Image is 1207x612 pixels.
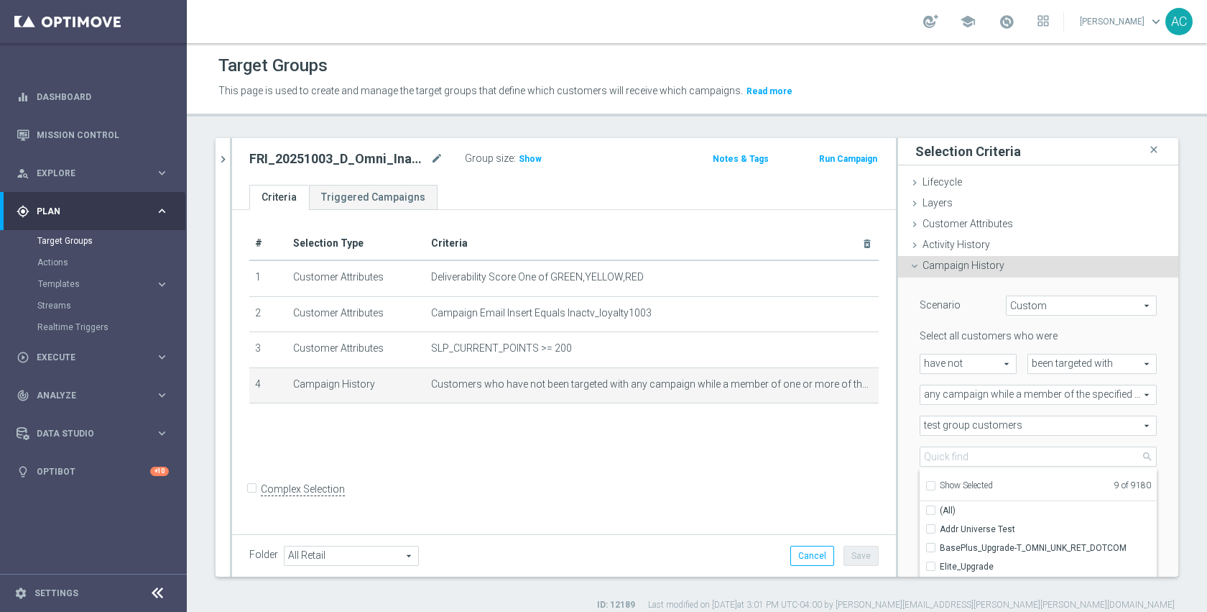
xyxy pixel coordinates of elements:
[249,185,309,210] a: Criteria
[17,116,169,154] div: Mission Control
[17,465,29,478] i: lightbulb
[150,467,169,476] div: +10
[920,299,961,311] lable: Scenario
[155,388,169,402] i: keyboard_arrow_right
[37,278,170,290] div: Templates keyboard_arrow_right
[249,260,287,296] td: 1
[818,151,879,167] button: Run Campaign
[37,452,150,490] a: Optibot
[155,204,169,218] i: keyboard_arrow_right
[37,429,155,438] span: Data Studio
[38,280,141,288] span: Templates
[216,152,230,166] i: chevron_right
[37,78,169,116] a: Dashboard
[431,307,652,319] span: Campaign Email Insert Equals Inactv_loyalty1003
[922,260,1004,271] span: Campaign History
[431,378,873,391] span: Customers who have not been targeted with any campaign while a member of one or more of the 9 spe...
[1078,11,1165,32] a: [PERSON_NAME]keyboard_arrow_down
[155,350,169,364] i: keyboard_arrow_right
[711,151,770,167] button: Notes & Tags
[922,218,1013,229] span: Customer Attributes
[993,480,1151,493] span: 9 of 9180
[17,389,29,402] i: track_changes
[155,278,169,291] i: keyboard_arrow_right
[287,296,426,332] td: Customer Attributes
[17,205,155,218] div: Plan
[17,78,169,116] div: Dashboard
[37,235,149,247] a: Target Groups
[17,452,169,490] div: Optibot
[16,428,170,439] button: Data Studio keyboard_arrow_right
[309,185,438,210] a: Triggered Campaigns
[261,483,345,496] label: Complex Selection
[922,197,953,209] span: Layers
[745,83,794,99] button: Read more
[38,280,155,288] div: Templates
[218,55,328,76] h1: Target Groups
[16,168,170,179] button: person_search Explore keyboard_arrow_right
[922,239,990,250] span: Activity History
[37,391,155,400] span: Analyze
[17,351,155,364] div: Execute
[16,206,170,217] button: gps_fixed Plan keyboard_arrow_right
[1165,8,1193,35] div: AC
[431,237,468,249] span: Criteria
[155,426,169,440] i: keyboard_arrow_right
[37,252,185,273] div: Actions
[17,167,155,180] div: Explore
[17,167,29,180] i: person_search
[940,480,993,490] span: Show Selected
[861,238,873,250] i: delete_forever
[218,85,743,96] span: This page is used to create and manage the target groups that define which customers will receive...
[1148,14,1164,29] span: keyboard_arrow_down
[519,154,542,164] span: Show
[155,166,169,180] i: keyboard_arrow_right
[17,91,29,104] i: equalizer
[597,599,635,611] label: ID: 12189
[37,353,155,362] span: Execute
[37,321,149,333] a: Realtime Triggers
[648,599,1175,611] label: Last modified on [DATE] at 3:01 PM UTC-04:00 by [PERSON_NAME][EMAIL_ADDRESS][PERSON_NAME][PERSON_...
[940,524,1157,535] span: Addr Universe Test
[1142,451,1153,462] span: search
[37,207,155,216] span: Plan
[17,389,155,402] div: Analyze
[16,91,170,103] div: equalizer Dashboard
[16,129,170,141] button: Mission Control
[37,273,185,295] div: Templates
[37,295,185,316] div: Streams
[17,427,155,440] div: Data Studio
[37,300,149,311] a: Streams
[940,561,1157,572] span: Elite_Upgrade
[37,116,169,154] a: Mission Control
[430,150,443,168] i: mode_edit
[1147,140,1161,160] i: close
[249,296,287,332] td: 2
[514,152,516,165] label: :
[17,205,29,218] i: gps_fixed
[37,316,185,338] div: Realtime Triggers
[16,466,170,478] button: lightbulb Optibot +10
[431,271,644,283] span: Deliverability Score One of GREEN,YELLOW,RED
[37,257,149,268] a: Actions
[216,138,230,181] button: chevron_right
[249,332,287,368] td: 3
[465,152,514,165] label: Group size
[287,367,426,403] td: Campaign History
[915,143,1021,160] h3: Selection Criteria
[249,549,278,561] label: Folder
[920,330,1058,342] lable: Select all customers who were
[34,589,78,598] a: Settings
[287,332,426,368] td: Customer Attributes
[37,230,185,252] div: Target Groups
[287,260,426,296] td: Customer Attributes
[287,227,426,260] th: Selection Type
[37,169,155,178] span: Explore
[960,14,976,29] span: school
[16,352,170,363] button: play_circle_outline Execute keyboard_arrow_right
